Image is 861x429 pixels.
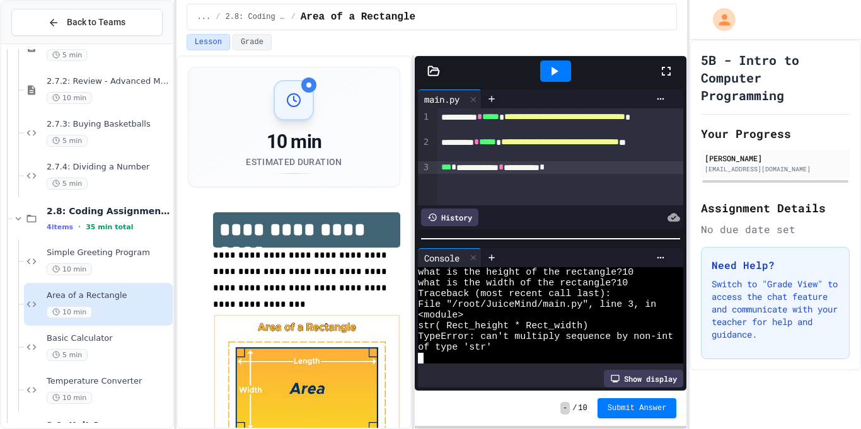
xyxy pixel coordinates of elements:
[560,402,570,415] span: -
[700,5,739,34] div: My Account
[47,333,170,344] span: Basic Calculator
[712,258,839,273] h3: Need Help?
[187,34,230,50] button: Lesson
[47,248,170,258] span: Simple Greeting Program
[47,290,170,301] span: Area of a Rectangle
[47,135,88,147] span: 5 min
[47,162,170,173] span: 2.7.4: Dividing a Number
[705,152,846,164] div: [PERSON_NAME]
[47,205,170,217] span: 2.8: Coding Assignments
[418,267,633,278] span: what is the height of the rectangle?10
[418,89,482,108] div: main.py
[701,51,850,104] h1: 5B - Intro to Computer Programming
[233,34,272,50] button: Grade
[246,130,342,153] div: 10 min
[418,161,430,174] div: 3
[47,376,170,387] span: Temperature Converter
[418,321,588,331] span: str( Rect_height * Rect_width)
[47,349,88,361] span: 5 min
[418,136,430,161] div: 2
[598,398,677,418] button: Submit Answer
[418,248,482,267] div: Console
[291,12,295,22] span: /
[301,9,415,25] span: Area of a Rectangle
[47,119,170,130] span: 2.7.3: Buying Basketballs
[47,76,170,87] span: 2.7.2: Review - Advanced Math
[712,278,839,341] p: Switch to "Grade View" to access the chat feature and communicate with your teacher for help and ...
[421,209,478,226] div: History
[47,223,73,231] span: 4 items
[225,12,286,22] span: 2.8: Coding Assignments
[47,178,88,190] span: 5 min
[418,251,466,265] div: Console
[418,278,628,289] span: what is the width of the rectangle?10
[604,370,683,387] div: Show display
[701,222,850,237] div: No due date set
[701,199,850,217] h2: Assignment Details
[418,111,430,136] div: 1
[418,299,656,310] span: File "/root/JuiceMind/main.py", line 3, in
[197,12,211,22] span: ...
[578,403,587,413] span: 10
[572,403,577,413] span: /
[47,263,92,275] span: 10 min
[47,306,92,318] span: 10 min
[47,92,92,104] span: 10 min
[701,125,850,142] h2: Your Progress
[608,403,667,413] span: Submit Answer
[418,310,463,321] span: <module>
[47,49,88,61] span: 5 min
[11,9,163,36] button: Back to Teams
[67,16,125,29] span: Back to Teams
[246,156,342,168] div: Estimated Duration
[418,331,673,342] span: TypeError: can't multiply sequence by non-int
[705,164,846,174] div: [EMAIL_ADDRESS][DOMAIN_NAME]
[78,222,81,232] span: •
[418,93,466,106] div: main.py
[47,392,92,404] span: 10 min
[418,342,492,353] span: of type 'str'
[418,289,611,299] span: Traceback (most recent call last):
[216,12,220,22] span: /
[86,223,133,231] span: 35 min total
